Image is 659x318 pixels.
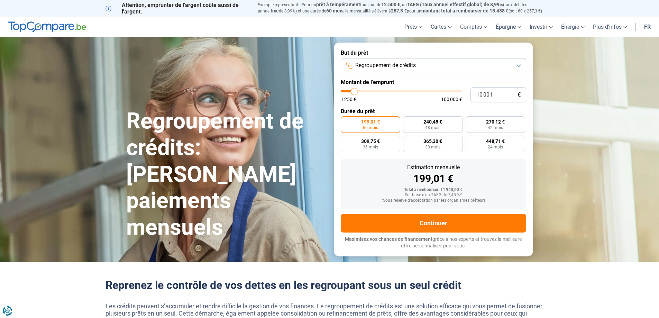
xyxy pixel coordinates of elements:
[361,139,380,144] span: 309,75 €
[363,126,378,130] span: 60 mois
[316,2,360,7] span: prêt à tempérament
[423,139,442,144] span: 365,30 €
[518,92,521,98] span: €
[345,236,432,242] span: Maximisez vos chances de financement
[441,97,462,102] span: 100 000 €
[557,17,589,37] a: Énergie
[258,2,554,14] p: Exemple représentatif : Pour un tous but de , un (taux débiteur annuel de 8,99%) et une durée de ...
[346,193,521,198] div: Sur base d'un TAEG de 7,45 %*
[425,126,440,130] span: 48 mois
[346,188,521,192] div: Total à rembourser: 11 940,60 €
[589,17,631,37] a: Plus d'infos
[421,8,509,13] span: montant total à rembourser de 15.438 €
[341,79,526,85] label: Montant de l'emprunt
[355,62,416,69] span: Regroupement de crédits
[346,198,521,203] div: *Sous réserve d'acceptation par les organismes prêteurs
[486,139,505,144] span: 448,71 €
[400,17,427,37] a: Prêts
[492,17,525,37] a: Épargne
[341,214,526,233] button: Continuer
[361,119,380,124] span: 199,01 €
[271,8,279,13] span: fixe
[341,236,526,249] p: grâce à nos experts et trouvez la meilleure offre personnalisée pour vous.
[423,119,442,124] span: 240,45 €
[341,108,526,115] label: Durée du prêt
[456,17,492,37] a: Comptes
[363,145,378,149] span: 36 mois
[525,17,557,37] a: Investir
[407,2,503,7] span: TAEG (Taux annuel effectif global) de 8,99%
[346,165,521,170] div: Estimation mensuelle
[8,21,86,33] img: TopCompare
[346,174,521,184] div: 199,01 €
[106,2,249,15] p: Attention, emprunter de l'argent coûte aussi de l'argent.
[427,17,456,37] a: Cartes
[106,279,554,292] h2: Reprenez le contrôle de vos dettes en les regroupant sous un seul crédit
[126,108,326,241] h1: Regroupement de crédits: [PERSON_NAME] paiements mensuels
[341,49,526,56] label: But du prêt
[326,8,344,13] span: 60 mois
[486,119,505,124] span: 270,12 €
[488,126,503,130] span: 42 mois
[391,8,407,13] span: 257,3 €
[341,97,356,102] span: 1 250 €
[488,145,503,149] span: 24 mois
[341,58,526,73] button: Regroupement de crédits
[425,145,440,149] span: 30 mois
[381,2,400,7] span: 12.500 €
[640,17,655,37] a: fr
